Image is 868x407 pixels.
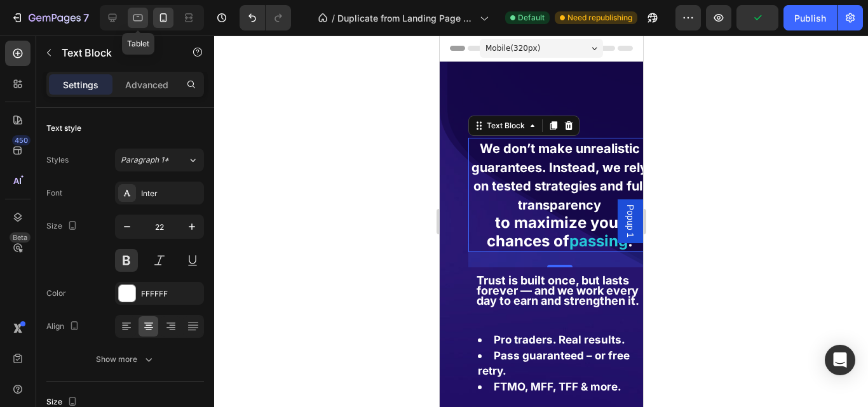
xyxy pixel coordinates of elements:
[38,314,190,342] strong: Pass guaranteed – or free retry.
[54,345,182,357] strong: FTMO, MFF, TFF & more.
[46,123,81,134] div: Text style
[440,36,643,407] iframe: Design area
[37,238,200,272] strong: Trust is built once, but lasts forever — and we work every day to earn and strengthen it.
[12,135,31,145] div: 450
[115,149,204,171] button: Paragraph 1*
[337,11,475,25] span: Duplicate from Landing Page - [DATE] 12:59:36
[188,196,193,215] strong: .
[47,178,185,215] strong: to maximize your chances of
[141,288,201,300] div: FFFFFF
[62,45,170,60] p: Text Block
[240,5,291,30] div: Undo/Redo
[518,12,545,23] span: Default
[54,298,186,310] strong: Pro traders. Real results.
[46,318,82,335] div: Align
[32,105,208,177] strong: We don’t make unrealistic guarantees. Instead, we rely on tested strategies and full transparency
[794,11,826,25] div: Publish
[63,78,98,91] p: Settings
[332,11,335,25] span: /
[783,5,837,30] button: Publish
[141,188,201,199] div: Inter
[825,345,855,375] div: Open Intercom Messenger
[125,78,168,91] p: Advanced
[29,102,211,217] div: Rich Text Editor. Editing area: main
[10,232,31,243] div: Beta
[130,196,188,215] strong: passing
[44,84,88,96] div: Text Block
[46,348,204,371] button: Show more
[46,187,62,199] div: Font
[567,12,632,23] span: Need republishing
[46,154,69,166] div: Styles
[96,353,155,366] div: Show more
[46,218,80,235] div: Size
[121,154,169,166] span: Paragraph 1*
[46,288,66,299] div: Color
[5,5,95,30] button: 7
[83,10,89,25] p: 7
